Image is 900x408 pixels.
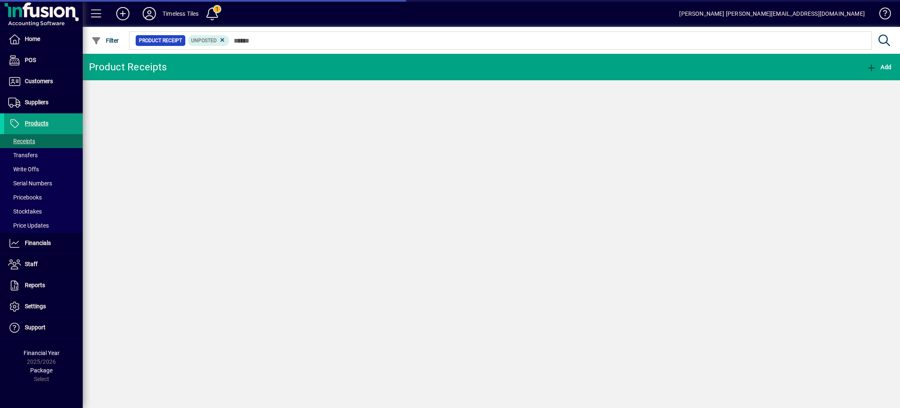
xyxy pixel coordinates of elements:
a: Receipts [4,134,83,148]
span: Transfers [8,152,38,158]
span: Receipts [8,138,35,144]
a: Knowledge Base [873,2,890,29]
a: Stocktakes [4,204,83,218]
span: Customers [25,78,53,84]
a: Settings [4,296,83,317]
span: Price Updates [8,222,49,229]
button: Profile [136,6,163,21]
a: Staff [4,254,83,275]
span: Financials [25,240,51,246]
a: Serial Numbers [4,176,83,190]
span: Settings [25,303,46,310]
a: Support [4,317,83,338]
a: POS [4,50,83,71]
span: Reports [25,282,45,288]
span: Package [30,367,53,374]
span: Unposted [191,38,217,43]
span: Serial Numbers [8,180,52,187]
button: Add [110,6,136,21]
mat-chip: Product Movement Status: Unposted [188,35,230,46]
a: Price Updates [4,218,83,233]
a: Customers [4,71,83,92]
span: Support [25,324,45,331]
span: Financial Year [24,350,60,356]
div: Product Receipts [89,60,167,74]
a: Home [4,29,83,50]
a: Pricebooks [4,190,83,204]
span: Stocktakes [8,208,42,215]
span: Products [25,120,48,127]
a: Reports [4,275,83,296]
span: Filter [91,37,119,44]
a: Suppliers [4,92,83,113]
span: Product Receipt [139,36,182,45]
button: Add [864,60,893,74]
span: Write Offs [8,166,39,173]
span: Home [25,36,40,42]
span: Staff [25,261,38,267]
span: Pricebooks [8,194,42,201]
button: Filter [89,33,121,48]
div: Timeless Tiles [163,7,199,20]
span: Suppliers [25,99,48,106]
span: POS [25,57,36,63]
a: Financials [4,233,83,254]
a: Write Offs [4,162,83,176]
div: [PERSON_NAME] [PERSON_NAME][EMAIL_ADDRESS][DOMAIN_NAME] [679,7,865,20]
a: Transfers [4,148,83,162]
span: Add [866,64,891,70]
